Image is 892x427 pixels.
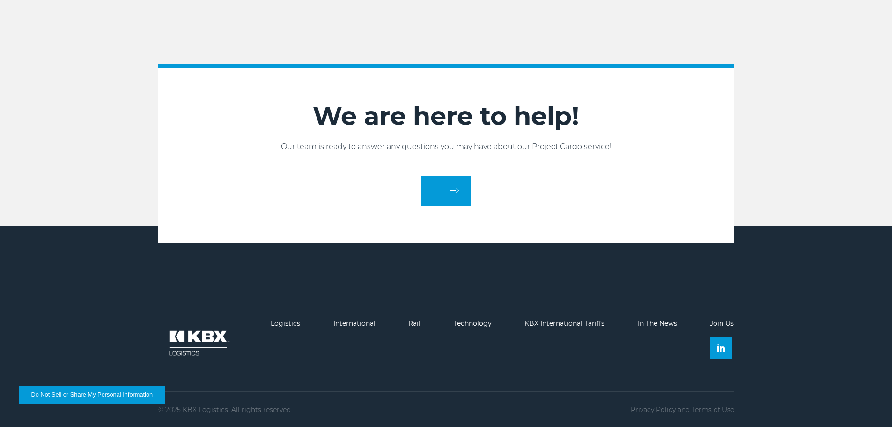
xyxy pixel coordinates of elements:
img: kbx logo [158,320,238,367]
a: Technology [454,319,492,328]
a: Terms of Use [692,405,734,414]
a: KBX International Tariffs [524,319,604,328]
button: Do Not Sell or Share My Personal Information [19,386,165,404]
h2: We are here to help! [158,101,734,132]
p: © 2025 KBX Logistics. All rights reserved. [158,406,292,413]
a: Join Us [710,319,734,328]
span: and [678,405,690,414]
a: In The News [638,319,677,328]
a: arrow arrow [421,176,471,206]
p: Our team is ready to answer any questions you may have about our Project Cargo service! [158,141,734,152]
a: International [333,319,376,328]
a: Rail [408,319,420,328]
a: Privacy Policy [631,405,676,414]
img: Linkedin [717,344,725,352]
a: Logistics [271,319,300,328]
